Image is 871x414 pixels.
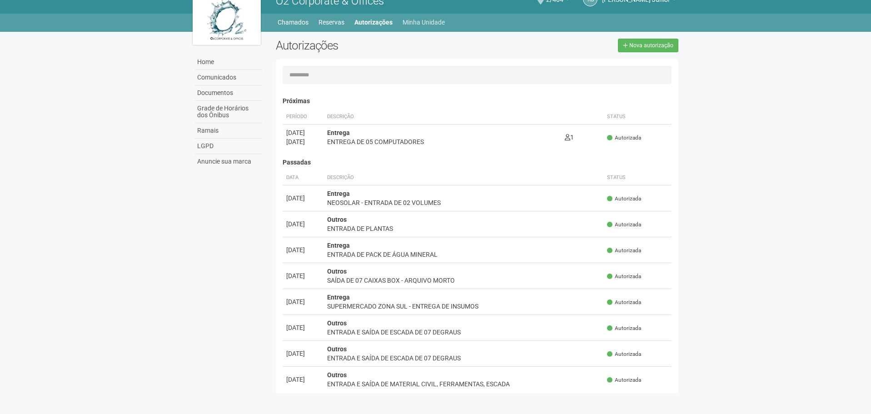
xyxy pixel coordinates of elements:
[607,134,641,142] span: Autorizada
[195,123,262,139] a: Ramais
[195,154,262,169] a: Anuncie sua marca
[286,349,320,358] div: [DATE]
[354,16,393,29] a: Autorizações
[607,247,641,254] span: Autorizada
[327,268,347,275] strong: Outros
[327,242,350,249] strong: Entrega
[607,350,641,358] span: Autorizada
[327,319,347,327] strong: Outros
[195,139,262,154] a: LGPD
[565,134,574,141] span: 1
[324,170,604,185] th: Descrição
[603,170,672,185] th: Status
[327,190,350,197] strong: Entrega
[607,195,641,203] span: Autorizada
[286,194,320,203] div: [DATE]
[286,137,320,146] div: [DATE]
[403,16,445,29] a: Minha Unidade
[286,128,320,137] div: [DATE]
[618,39,678,52] a: Nova autorização
[607,221,641,229] span: Autorizada
[195,85,262,101] a: Documentos
[195,55,262,70] a: Home
[283,159,672,166] h4: Passadas
[629,42,673,49] span: Nova autorização
[278,16,309,29] a: Chamados
[286,375,320,384] div: [DATE]
[603,110,672,125] th: Status
[327,216,347,223] strong: Outros
[607,273,641,280] span: Autorizada
[607,299,641,306] span: Autorizada
[286,297,320,306] div: [DATE]
[607,324,641,332] span: Autorizada
[327,294,350,301] strong: Entrega
[276,39,470,52] h2: Autorizações
[324,110,561,125] th: Descrição
[195,101,262,123] a: Grade de Horários dos Ônibus
[327,354,600,363] div: ENTRADA E SAÍDA DE ESCADA DE 07 DEGRAUS
[327,224,600,233] div: ENTRADA DE PLANTAS
[286,323,320,332] div: [DATE]
[327,276,600,285] div: SAÍDA DE 07 CAIXAS BOX - ARQUIVO MORTO
[286,271,320,280] div: [DATE]
[327,302,600,311] div: SUPERMERCADO ZONA SUL - ENTREGA DE INSUMOS
[327,137,557,146] div: ENTREGA DE 05 COMPUTADORES
[327,345,347,353] strong: Outros
[607,376,641,384] span: Autorizada
[327,129,350,136] strong: Entrega
[327,250,600,259] div: ENTRADA DE PACK DE ÁGUA MINERAL
[286,245,320,254] div: [DATE]
[283,98,672,105] h4: Próximas
[195,70,262,85] a: Comunicados
[286,219,320,229] div: [DATE]
[327,328,600,337] div: ENTRADA E SAÍDA DE ESCADA DE 07 DEGRAUS
[327,371,347,379] strong: Outros
[319,16,344,29] a: Reservas
[327,379,600,389] div: ENTRADA E SAÍDA DE MATERIAL CIVIL, FERRAMENTAS, ESCADA
[283,110,324,125] th: Período
[327,198,600,207] div: NEOSOLAR - ENTRADA DE 02 VOLUMES
[283,170,324,185] th: Data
